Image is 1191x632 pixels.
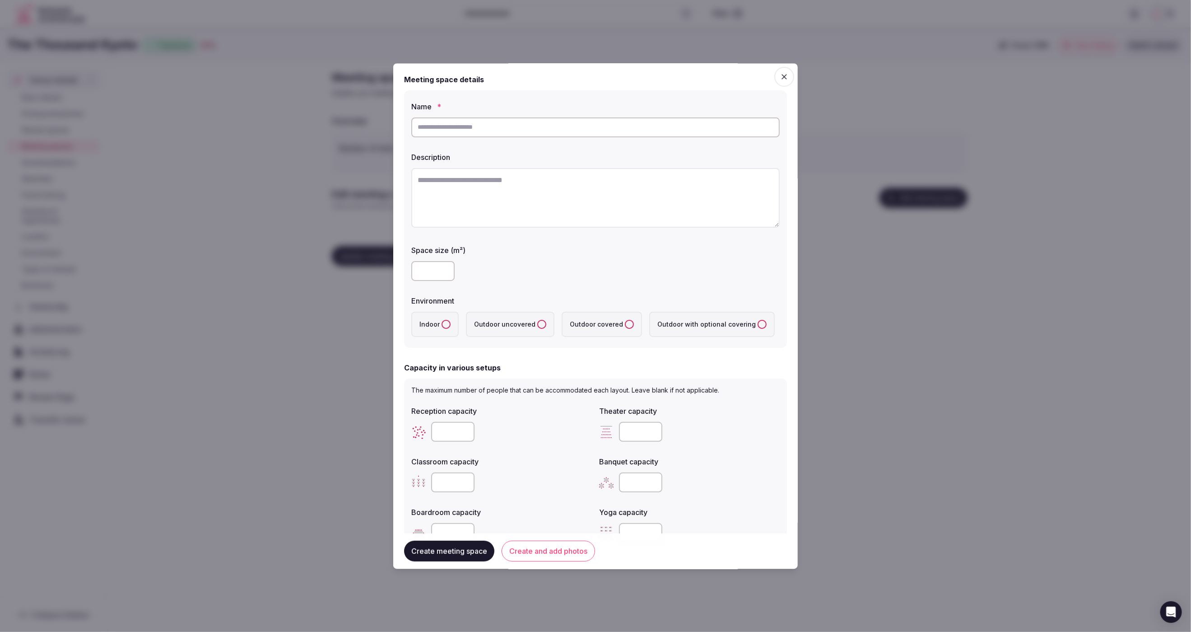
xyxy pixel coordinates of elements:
label: Name [411,103,780,110]
label: Outdoor uncovered [466,312,554,337]
button: Outdoor with optional covering [758,320,767,329]
button: Create meeting space [404,541,494,562]
h2: Capacity in various setups [404,362,501,373]
label: Banquet capacity [599,458,780,465]
label: Outdoor covered [562,312,642,337]
label: Environment [411,297,780,304]
label: Reception capacity [411,407,592,415]
button: Outdoor covered [625,320,634,329]
button: Create and add photos [502,541,595,562]
label: Outdoor with optional covering [649,312,775,337]
p: The maximum number of people that can be accommodated each layout. Leave blank if not applicable. [411,386,780,395]
label: Theater capacity [599,407,780,415]
label: Yoga capacity [599,509,780,516]
label: Classroom capacity [411,458,592,465]
label: Description [411,154,780,161]
button: Indoor [442,320,451,329]
h2: Meeting space details [404,74,484,85]
label: Space size (m²) [411,247,780,254]
button: Outdoor uncovered [537,320,546,329]
label: Boardroom capacity [411,509,592,516]
label: Indoor [411,312,459,337]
